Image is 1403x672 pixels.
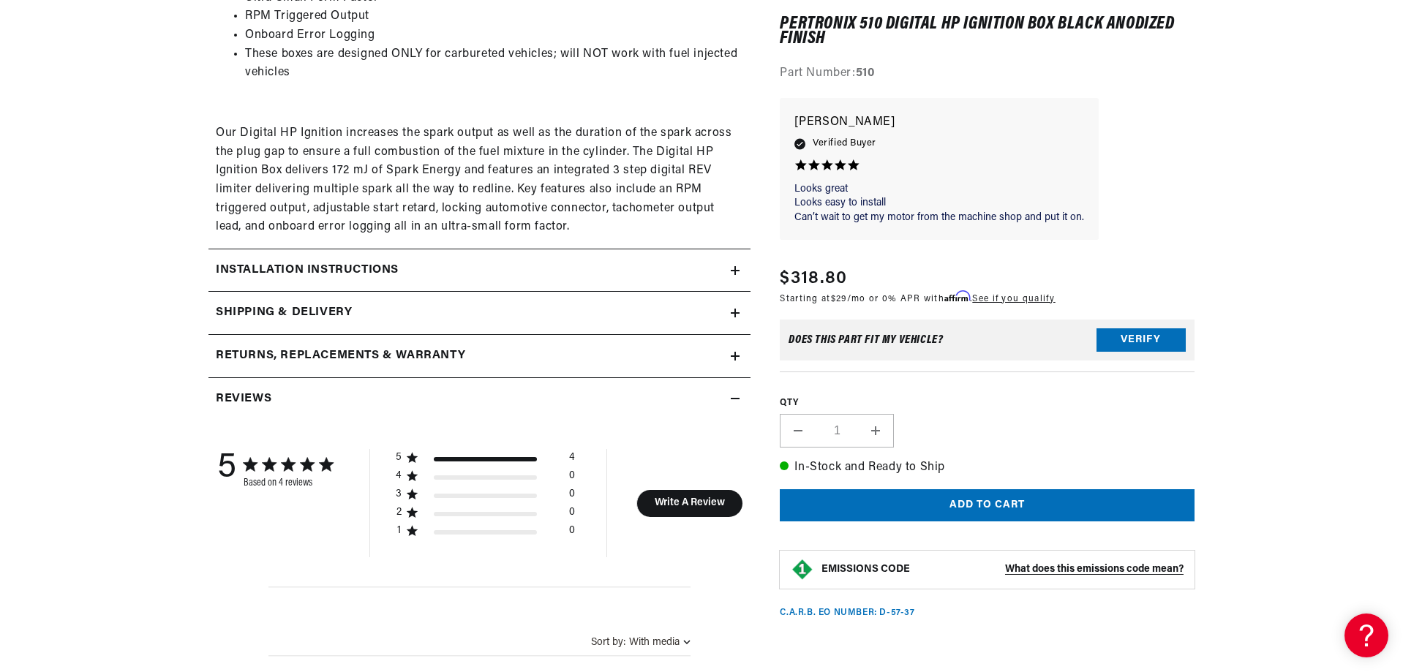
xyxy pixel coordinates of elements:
[216,127,731,233] span: Our Digital HP Ignition increases the spark output as well as the duration of the spark across th...
[216,303,352,322] h2: Shipping & Delivery
[780,398,1195,410] label: QTY
[396,506,402,519] div: 2
[569,488,575,506] div: 0
[780,65,1195,84] div: Part Number:
[396,506,575,524] div: 2 star by 0 reviews
[831,295,847,303] span: $29
[1097,329,1186,352] button: Verify
[944,291,970,302] span: Affirm
[216,261,399,280] h2: Installation instructions
[591,637,625,648] span: Sort by:
[813,136,876,152] span: Verified Buyer
[780,608,914,620] p: C.A.R.B. EO Number: D-57-37
[245,26,743,45] li: Onboard Error Logging
[217,449,236,488] div: 5
[780,17,1195,47] h1: PerTronix 510 Digital HP Ignition Box Black Anodized Finish
[396,469,402,483] div: 4
[245,7,743,26] li: RPM Triggered Output
[208,249,751,292] summary: Installation instructions
[569,506,575,524] div: 0
[216,347,465,366] h2: Returns, Replacements & Warranty
[794,113,1084,133] p: [PERSON_NAME]
[591,637,691,648] button: Sort by:With media
[208,378,751,420] summary: Reviews
[794,182,1084,225] p: Looks great Looks easy to install Can’t wait to get my motor from the machine shop and put it on.
[216,390,271,409] h2: Reviews
[972,295,1055,303] a: See if you qualify - Learn more about Affirm Financing (opens in modal)
[569,524,575,543] div: 0
[396,524,575,543] div: 1 star by 0 reviews
[780,292,1055,306] p: Starting at /mo or 0% APR with .
[636,490,742,517] button: Write A Review
[821,564,1184,577] button: EMISSIONS CODEWhat does this emissions code mean?
[396,488,402,501] div: 3
[569,469,575,488] div: 0
[569,451,575,469] div: 4
[396,524,402,537] div: 1
[1005,565,1184,575] strong: What does this emissions code mean?
[396,451,402,464] div: 5
[856,68,875,80] strong: 510
[629,637,680,648] div: With media
[780,265,847,292] span: $318.80
[245,45,743,83] li: These boxes are designed ONLY for carbureted vehicles; will NOT work with fuel injected vehicles
[208,335,751,377] summary: Returns, Replacements & Warranty
[208,292,751,334] summary: Shipping & Delivery
[780,489,1195,522] button: Add to cart
[396,488,575,506] div: 3 star by 0 reviews
[821,565,910,575] strong: EMISSIONS CODE
[791,559,814,582] img: Emissions code
[780,458,1195,477] p: In-Stock and Ready to Ship
[396,451,575,469] div: 5 star by 4 reviews
[789,335,943,347] div: Does This part fit My vehicle?
[244,477,333,488] div: Based on 4 reviews
[396,469,575,488] div: 4 star by 0 reviews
